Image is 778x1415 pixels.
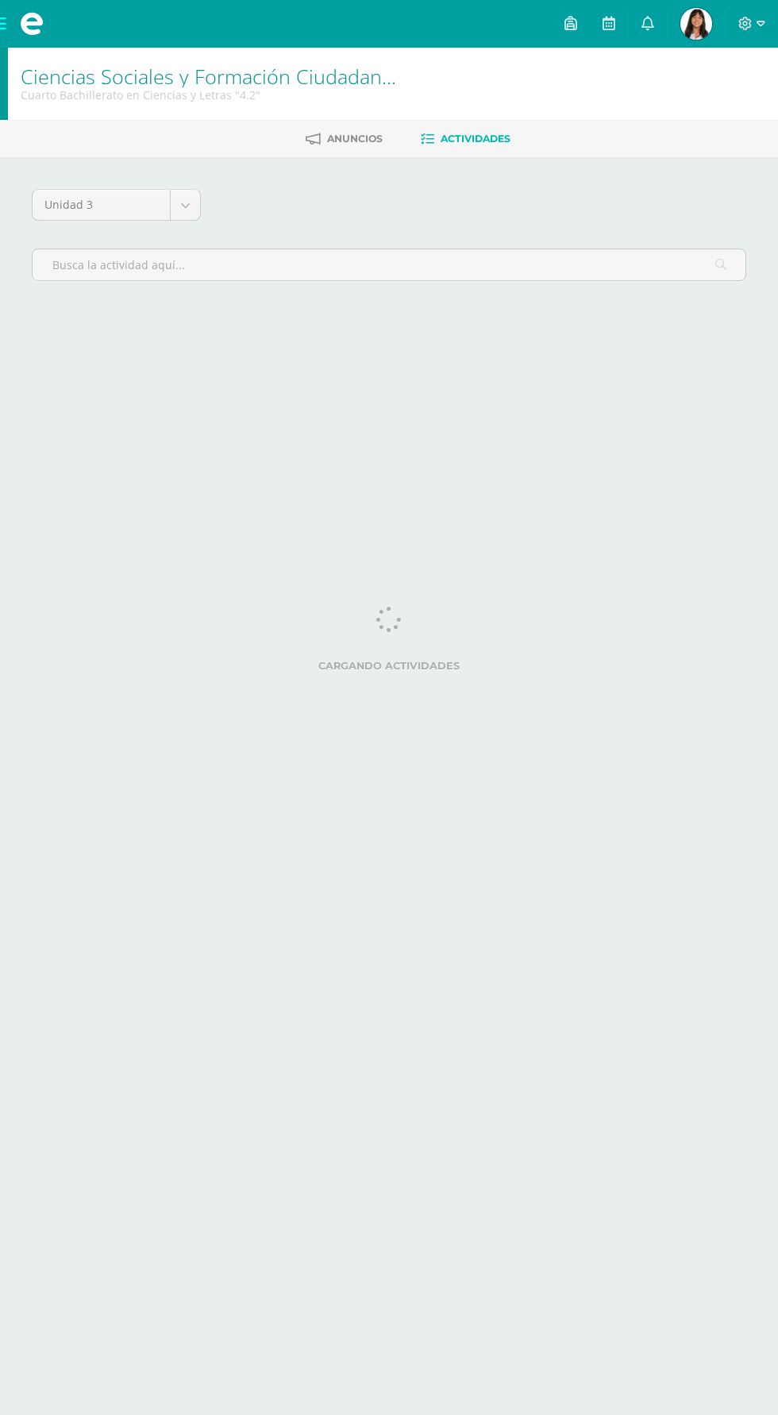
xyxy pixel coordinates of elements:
span: Unidad 3 [44,190,158,220]
a: Anuncios [306,126,383,152]
h1: Ciencias Sociales y Formación Ciudadana 4 [21,65,396,87]
span: Actividades [441,133,510,145]
input: Busca la actividad aquí... [33,249,745,280]
a: Ciencias Sociales y Formación Ciudadana 4 [21,63,409,90]
a: Unidad 3 [33,190,200,220]
label: Cargando actividades [32,660,746,672]
a: Actividades [421,126,510,152]
img: a9adc8cf25576a4c2f86dfb46b4b811b.png [680,8,712,40]
span: Anuncios [327,133,383,145]
div: Cuarto Bachillerato en Ciencias y Letras '4.2' [21,87,396,102]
